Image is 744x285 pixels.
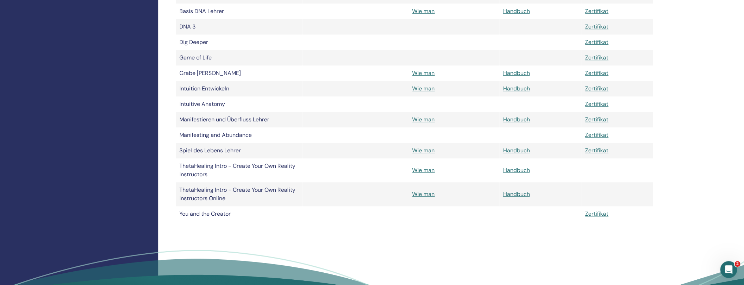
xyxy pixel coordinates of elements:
[503,69,530,77] a: Handbuch
[412,85,435,92] a: Wie man
[585,7,608,15] a: Zertifikat
[412,69,435,77] a: Wie man
[585,38,608,46] a: Zertifikat
[585,54,608,61] a: Zertifikat
[503,166,530,174] a: Handbuch
[585,210,608,217] a: Zertifikat
[585,116,608,123] a: Zertifikat
[735,261,740,267] span: 2
[585,69,608,77] a: Zertifikat
[176,81,302,96] td: Intuition Entwickeln
[503,190,530,198] a: Handbuch
[176,182,302,206] td: ThetaHealing Intro - Create Your Own Reality Instructors Online
[176,65,302,81] td: Grabe [PERSON_NAME]
[176,143,302,158] td: Spiel des Lebens Lehrer
[176,158,302,182] td: ThetaHealing Intro - Create Your Own Reality Instructors
[412,116,435,123] a: Wie man
[176,206,302,222] td: You and the Creator
[412,190,435,198] a: Wie man
[585,131,608,139] a: Zertifikat
[585,147,608,154] a: Zertifikat
[176,34,302,50] td: Dig Deeper
[176,19,302,34] td: DNA 3
[176,50,302,65] td: Game of Life
[176,112,302,127] td: Manifestieren und Überfluss Lehrer
[503,7,530,15] a: Handbuch
[176,96,302,112] td: Intuitive Anatomy
[176,4,302,19] td: Basis DNA Lehrer
[412,166,435,174] a: Wie man
[585,100,608,108] a: Zertifikat
[412,7,435,15] a: Wie man
[720,261,737,278] iframe: Intercom live chat
[176,127,302,143] td: Manifesting and Abundance
[585,85,608,92] a: Zertifikat
[412,147,435,154] a: Wie man
[585,23,608,30] a: Zertifikat
[503,85,530,92] a: Handbuch
[503,147,530,154] a: Handbuch
[503,116,530,123] a: Handbuch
